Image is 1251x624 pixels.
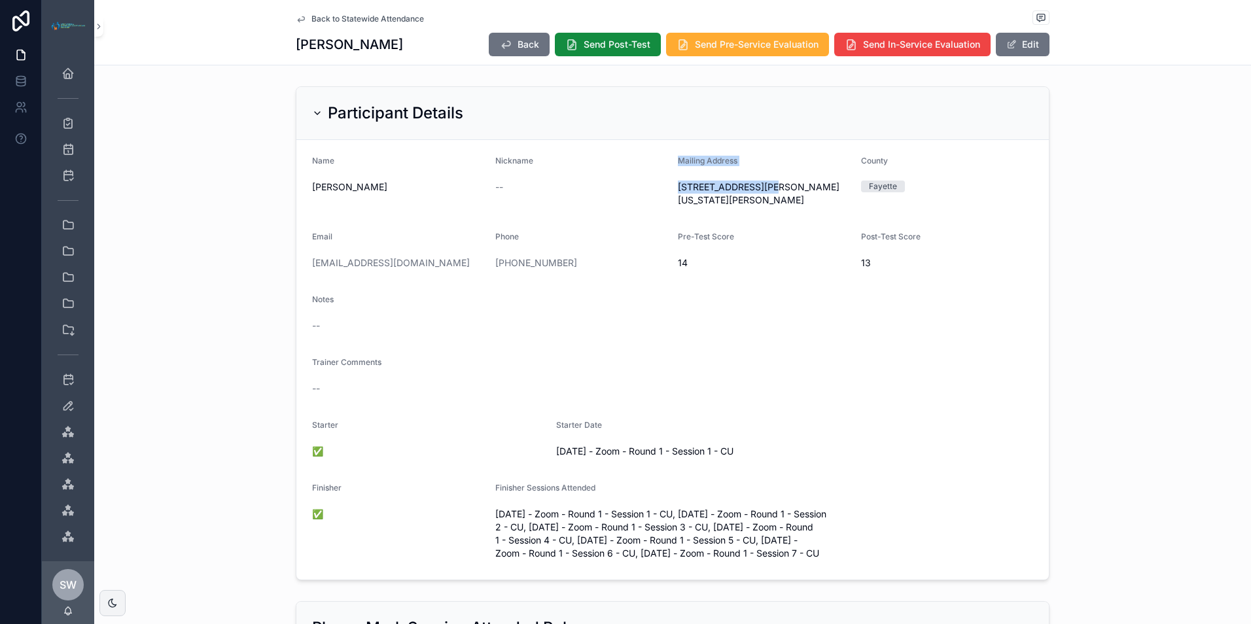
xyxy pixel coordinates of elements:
span: Back [518,38,539,51]
span: Send Post-Test [584,38,650,51]
span: -- [312,319,320,332]
button: Edit [996,33,1049,56]
div: Fayette [869,181,897,192]
button: Send Pre-Service Evaluation [666,33,829,56]
span: Name [312,156,334,165]
button: Send Post-Test [555,33,661,56]
img: App logo [50,21,86,32]
span: SW [60,577,77,593]
span: Send Pre-Service Evaluation [695,38,819,51]
h1: [PERSON_NAME] [296,35,403,54]
span: ✅ [312,445,546,458]
span: Mailing Address [678,156,737,165]
span: Starter [312,420,338,430]
span: Pre-Test Score [678,232,734,241]
span: Back to Statewide Attendance [311,14,424,24]
button: Back [489,33,550,56]
div: scrollable content [42,52,94,561]
span: Email [312,232,332,241]
span: ✅ [312,508,485,521]
span: 13 [861,256,1034,269]
span: Finisher Sessions Attended [495,483,595,493]
a: Back to Statewide Attendance [296,14,424,24]
span: 14 [678,256,851,269]
span: Send In-Service Evaluation [863,38,980,51]
span: Nickname [495,156,533,165]
span: [STREET_ADDRESS][PERSON_NAME][US_STATE][PERSON_NAME] [678,181,851,207]
a: [EMAIL_ADDRESS][DOMAIN_NAME] [312,256,470,269]
span: Finisher [312,483,342,493]
span: Trainer Comments [312,357,381,367]
button: Send In-Service Evaluation [834,33,991,56]
span: County [861,156,888,165]
h2: Participant Details [328,103,463,124]
span: -- [495,181,503,194]
span: Phone [495,232,519,241]
span: Starter Date [556,420,602,430]
span: Notes [312,294,334,304]
span: -- [312,382,320,395]
a: [PHONE_NUMBER] [495,256,577,269]
span: Post-Test Score [861,232,921,241]
span: [PERSON_NAME] [312,181,485,194]
span: [DATE] - Zoom - Round 1 - Session 1 - CU, [DATE] - Zoom - Round 1 - Session 2 - CU, [DATE] - Zoom... [495,508,851,560]
span: [DATE] - Zoom - Round 1 - Session 1 - CU [556,445,911,458]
